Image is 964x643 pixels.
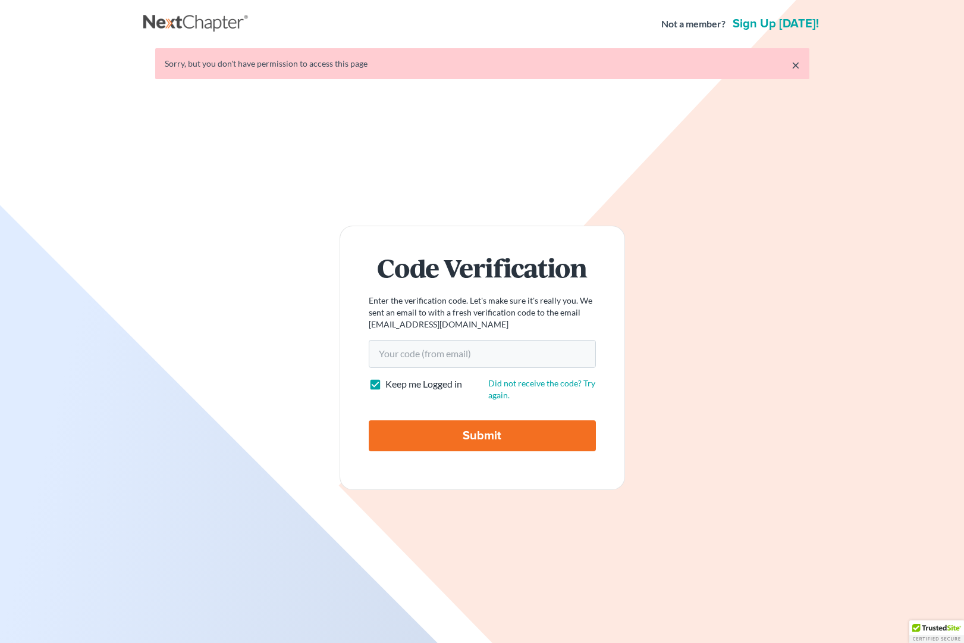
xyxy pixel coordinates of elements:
[369,295,596,330] p: Enter the verification code. Let's make sure it's really you. We sent an email to with a fresh ve...
[385,377,462,391] label: Keep me Logged in
[909,620,964,643] div: TrustedSite Certified
[661,17,726,31] strong: Not a member?
[369,255,596,280] h1: Code Verification
[165,58,800,70] div: Sorry, but you don't have permission to access this page
[369,420,596,451] input: Submit
[488,378,595,400] a: Did not receive the code? Try again.
[369,340,596,367] input: Your code (from email)
[730,18,821,30] a: Sign up [DATE]!
[792,58,800,72] a: ×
